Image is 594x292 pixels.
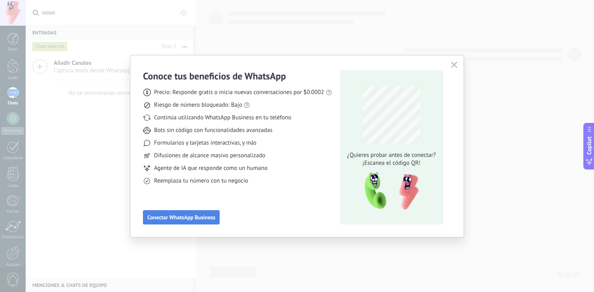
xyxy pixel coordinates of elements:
[147,215,215,220] span: Conectar WhatsApp Business
[154,89,324,96] span: Precio: Responde gratis o inicia nuevas conversaciones por $0.0002
[585,136,593,154] span: Copilot
[143,210,220,224] button: Conectar WhatsApp Business
[358,170,420,213] img: qr-pic-1x.png
[154,139,256,147] span: Formularios y tarjetas interactivas, y más
[143,70,286,82] h3: Conoce tus beneficios de WhatsApp
[154,152,265,160] span: Difusiones de alcance masivo personalizado
[154,164,267,172] span: Agente de IA que responde como un humano
[345,159,438,167] span: ¡Escanea el código QR!
[154,101,242,109] span: Riesgo de número bloqueado: Bajo
[154,177,248,185] span: Reemplaza tu número con tu negocio
[154,126,273,134] span: Bots sin código con funcionalidades avanzadas
[345,151,438,159] span: ¿Quieres probar antes de conectar?
[154,114,291,122] span: Continúa utilizando WhatsApp Business en tu teléfono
